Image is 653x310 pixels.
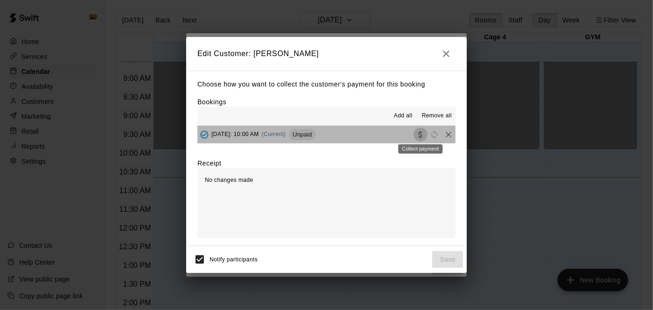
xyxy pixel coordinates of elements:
h2: Edit Customer: [PERSON_NAME] [186,37,467,71]
button: Added - Collect Payment[DATE]: 10:00 AM(Current)UnpaidCollect paymentRescheduleRemove [197,126,456,143]
span: Collect payment [414,130,428,137]
span: [DATE]: 10:00 AM [211,131,259,137]
span: No changes made [205,177,253,183]
p: Choose how you want to collect the customer's payment for this booking [197,79,456,90]
label: Bookings [197,98,226,106]
label: Receipt [197,159,221,168]
span: Remove all [422,111,452,121]
span: Unpaid [289,131,316,138]
button: Added - Collect Payment [197,128,211,142]
button: Add all [388,108,418,123]
span: Reschedule [428,130,442,137]
button: Remove all [418,108,456,123]
span: Remove [442,130,456,137]
span: (Current) [262,131,286,137]
div: Collect payment [398,144,443,154]
span: Notify participants [210,256,258,263]
span: Add all [394,111,413,121]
